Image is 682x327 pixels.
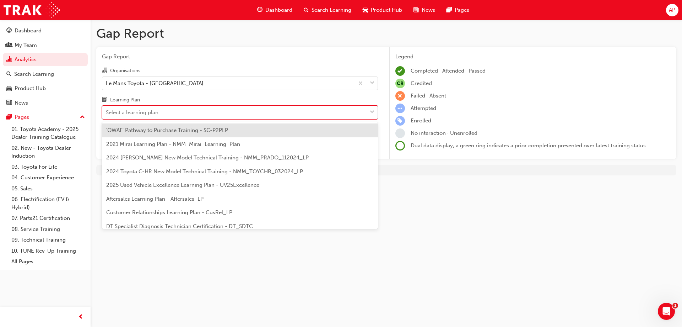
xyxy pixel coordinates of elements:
span: 2024 Toyota C-HR New Model Technical Training - NMM_TOYCHR_032024_LP [106,168,303,175]
span: news-icon [413,6,419,15]
a: My Team [3,39,88,52]
div: News [15,99,28,107]
span: 2021 Mirai Learning Plan - NMM_Mirai_Learning_Plan [106,141,240,147]
a: car-iconProduct Hub [357,3,408,17]
div: Select a learning plan [106,109,158,117]
span: Pages [455,6,469,14]
a: Analytics [3,53,88,66]
a: guage-iconDashboard [251,3,298,17]
span: 2025 Used Vehicle Excellence Learning Plan - UV25Excellence [106,182,259,188]
button: DashboardMy TeamAnalyticsSearch LearningProduct HubNews [3,23,88,111]
span: down-icon [370,108,375,117]
a: All Pages [9,256,88,267]
span: Product Hub [371,6,402,14]
span: learningRecordVerb_ENROLL-icon [395,116,405,126]
a: 06. Electrification (EV & Hybrid) [9,194,88,213]
span: search-icon [304,6,309,15]
div: Learning Plan [110,96,140,104]
span: Gap Report [102,53,378,61]
span: 'OWAF' Pathway to Purchase Training - SC-P2PLP [106,127,228,133]
div: Le Mans Toyota - [GEOGRAPHIC_DATA] [106,79,204,87]
span: Dual data display; a green ring indicates a prior completion presented over latest training status. [411,142,647,149]
span: guage-icon [6,28,12,34]
span: 2024 [PERSON_NAME] New Model Technical Training - NMM_PRADO_112024_LP [106,154,309,161]
div: Dashboard [15,27,42,35]
span: learningRecordVerb_NONE-icon [395,128,405,138]
img: Trak [4,2,60,18]
span: car-icon [6,85,12,92]
a: 08. Service Training [9,224,88,235]
span: DT Specialist Diagnosis Technician Certification - DT_SDTC [106,223,253,230]
iframe: Intercom live chat [658,303,675,320]
span: 1 [672,303,678,308]
span: pages-icon [446,6,452,15]
span: learningRecordVerb_FAIL-icon [395,91,405,101]
div: My Team [15,41,37,49]
a: Search Learning [3,68,88,81]
span: News [422,6,435,14]
span: up-icon [80,113,85,122]
span: Completed · Attended · Passed [411,68,486,74]
a: 03. Toyota For Life [9,162,88,173]
a: search-iconSearch Learning [298,3,357,17]
a: 10. TUNE Rev-Up Training [9,246,88,257]
span: null-icon [395,79,405,88]
a: Product Hub [3,82,88,95]
a: pages-iconPages [441,3,475,17]
span: guage-icon [257,6,262,15]
a: Dashboard [3,24,88,37]
a: 05. Sales [9,183,88,194]
a: news-iconNews [408,3,441,17]
div: Pages [15,113,29,121]
div: Legend [395,53,671,61]
span: Search Learning [312,6,351,14]
a: 01. Toyota Academy - 2025 Dealer Training Catalogue [9,124,88,143]
span: car-icon [363,6,368,15]
h1: Gap Report [96,26,676,41]
span: learningRecordVerb_ATTEMPT-icon [395,104,405,113]
button: AP [666,4,678,16]
span: learningplan-icon [102,97,107,104]
a: 07. Parts21 Certification [9,213,88,224]
span: Attempted [411,105,436,111]
span: Customer Relationships Learning Plan - CusRel_LP [106,209,232,216]
span: learningRecordVerb_COMPLETE-icon [395,66,405,76]
span: news-icon [6,100,12,106]
span: pages-icon [6,114,12,121]
a: 02. New - Toyota Dealer Induction [9,143,88,162]
span: people-icon [6,42,12,49]
a: News [3,96,88,110]
div: Organisations [110,67,140,74]
span: No interaction · Unenrolled [411,130,477,136]
a: 04. Customer Experience [9,172,88,183]
div: Search Learning [14,70,54,78]
div: Product Hub [15,84,46,93]
a: 09. Technical Training [9,234,88,246]
span: search-icon [6,71,11,78]
span: down-icon [370,79,375,88]
span: Aftersales Learning Plan - Aftersales_LP [106,196,204,202]
button: Pages [3,111,88,124]
span: chart-icon [6,57,12,63]
span: Dashboard [265,6,292,14]
span: organisation-icon [102,68,107,74]
span: Enrolled [411,117,431,124]
span: Credited [411,80,432,86]
span: Failed · Absent [411,93,446,99]
span: AP [669,6,675,14]
span: prev-icon [78,313,83,322]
